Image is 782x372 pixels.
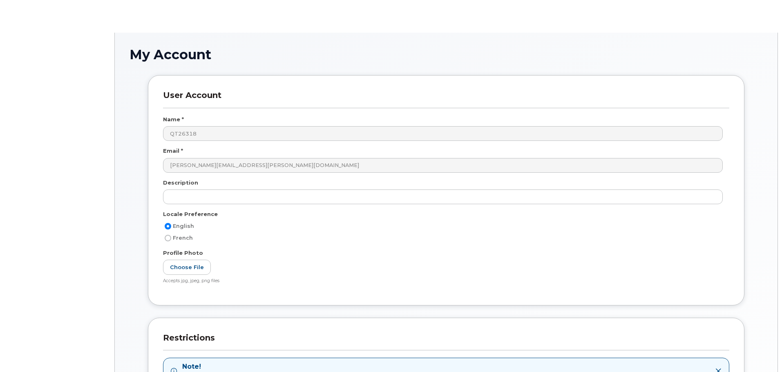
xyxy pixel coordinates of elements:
label: Name * [163,116,184,123]
span: French [173,235,193,241]
label: Locale Preference [163,210,218,218]
span: English [173,223,194,229]
h3: Restrictions [163,333,729,350]
input: English [165,223,171,229]
h1: My Account [130,47,763,62]
input: French [165,235,171,241]
label: Description [163,179,198,187]
label: Email * [163,147,183,155]
label: Profile Photo [163,249,203,257]
h3: User Account [163,90,729,108]
div: Accepts jpg, jpeg, png files [163,278,723,284]
label: Choose File [163,260,211,275]
strong: Note! [182,362,536,372]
